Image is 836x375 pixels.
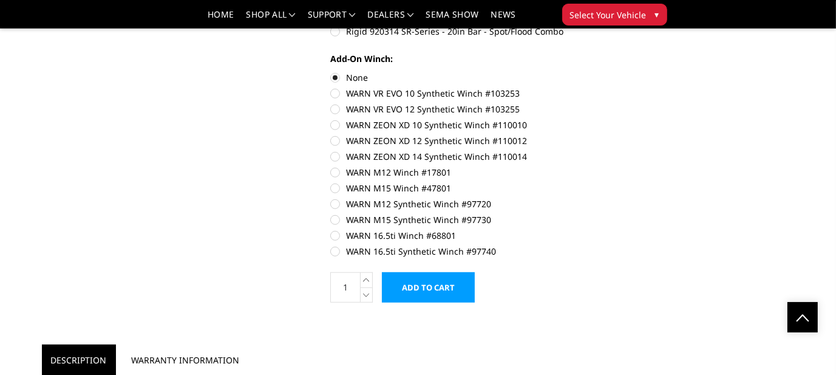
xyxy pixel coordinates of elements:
a: News [491,10,515,28]
a: Dealers [368,10,414,28]
label: WARN VR EVO 10 Synthetic Winch #103253 [330,87,602,100]
label: WARN VR EVO 12 Synthetic Winch #103255 [330,103,602,115]
label: WARN M15 Winch #47801 [330,182,602,194]
label: Add-On Winch: [330,52,602,65]
label: WARN ZEON XD 10 Synthetic Winch #110010 [330,119,602,131]
label: WARN M12 Synthetic Winch #97720 [330,198,602,210]
label: WARN 16.5ti Winch #68801 [330,229,602,242]
label: WARN ZEON XD 14 Synthetic Winch #110014 [330,150,602,163]
label: None [330,71,602,84]
label: WARN ZEON XD 12 Synthetic Winch #110012 [330,134,602,147]
label: Rigid 920314 SR-Series - 20in Bar - Spot/Flood Combo [330,25,602,38]
span: ▾ [655,8,659,21]
a: Support [308,10,356,28]
span: Select Your Vehicle [570,9,647,21]
button: Select Your Vehicle [562,4,667,26]
label: WARN M15 Synthetic Winch #97730 [330,213,602,226]
a: Click to Top [787,302,818,332]
label: WARN 16.5ti Synthetic Winch #97740 [330,245,602,258]
a: shop all [246,10,296,28]
input: Add to Cart [382,272,475,303]
label: WARN M12 Winch #17801 [330,166,602,179]
a: SEMA Show [426,10,478,28]
a: Home [208,10,234,28]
